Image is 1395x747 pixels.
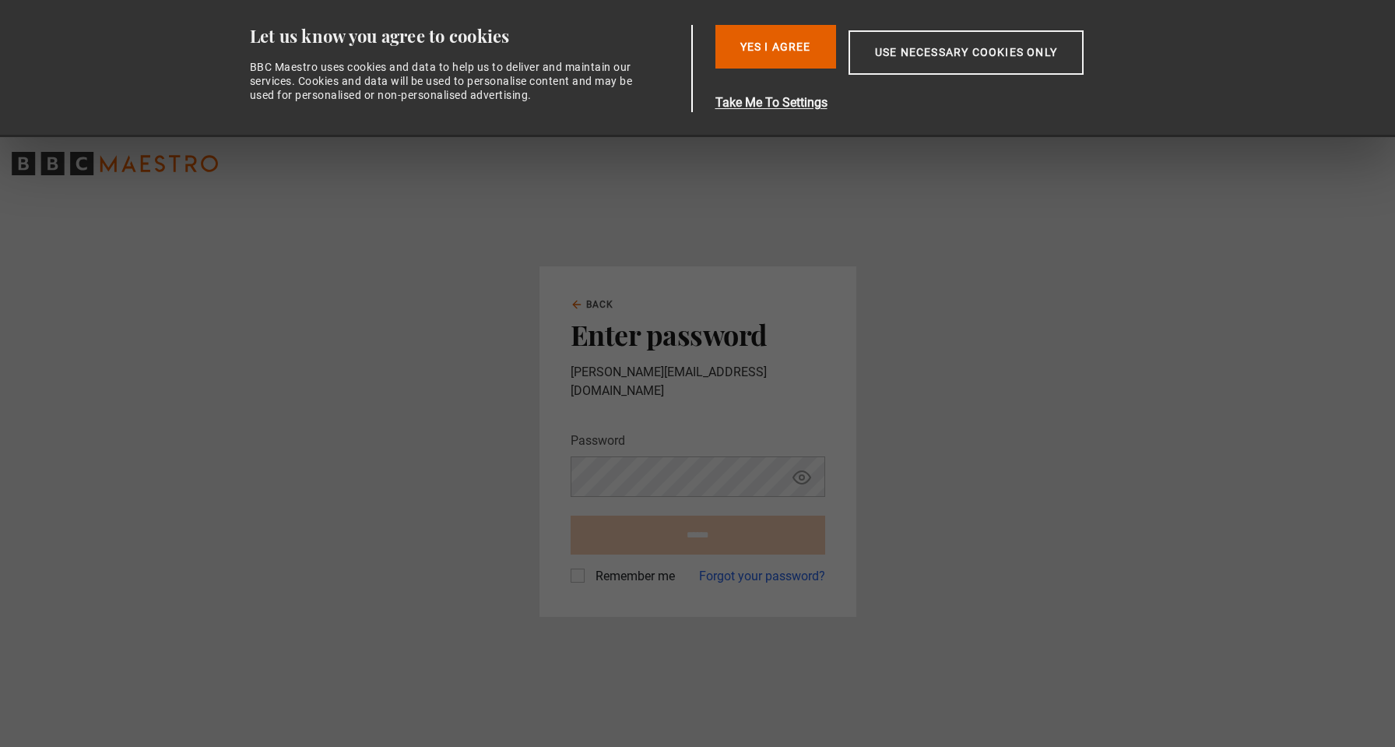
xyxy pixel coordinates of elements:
p: [PERSON_NAME][EMAIL_ADDRESS][DOMAIN_NAME] [571,363,825,400]
div: BBC Maestro uses cookies and data to help us to deliver and maintain our services. Cookies and da... [250,60,642,103]
a: Back [571,298,614,312]
button: Take Me To Settings [715,93,1158,112]
h2: Enter password [571,318,825,351]
div: Let us know you agree to cookies [250,25,686,48]
svg: BBC Maestro [12,152,218,175]
button: Use necessary cookies only [849,30,1084,75]
label: Remember me [589,567,675,586]
button: Yes I Agree [715,25,836,69]
label: Password [571,432,625,450]
span: Back [586,298,614,312]
a: Forgot your password? [699,567,825,586]
button: Show password [789,463,815,491]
